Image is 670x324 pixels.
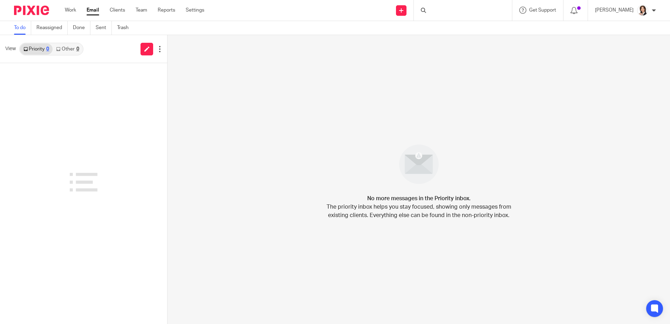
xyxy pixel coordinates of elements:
span: Get Support [529,8,556,13]
a: Done [73,21,90,35]
img: Pixie [14,6,49,15]
a: Settings [186,7,204,14]
a: Reports [158,7,175,14]
a: To do [14,21,31,35]
a: Sent [96,21,112,35]
div: 0 [46,47,49,52]
a: Other0 [53,43,82,55]
a: Team [136,7,147,14]
img: BW%20Website%203%20-%20square.jpg [637,5,648,16]
a: Email [87,7,99,14]
a: Trash [117,21,134,35]
span: View [5,45,16,53]
h4: No more messages in the Priority inbox. [367,194,471,203]
p: The priority inbox helps you stay focused, showing only messages from existing clients. Everythin... [326,203,512,220]
a: Work [65,7,76,14]
a: Reassigned [36,21,68,35]
img: image [395,140,443,189]
a: Clients [110,7,125,14]
div: 0 [76,47,79,52]
a: Priority0 [20,43,53,55]
p: [PERSON_NAME] [595,7,634,14]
